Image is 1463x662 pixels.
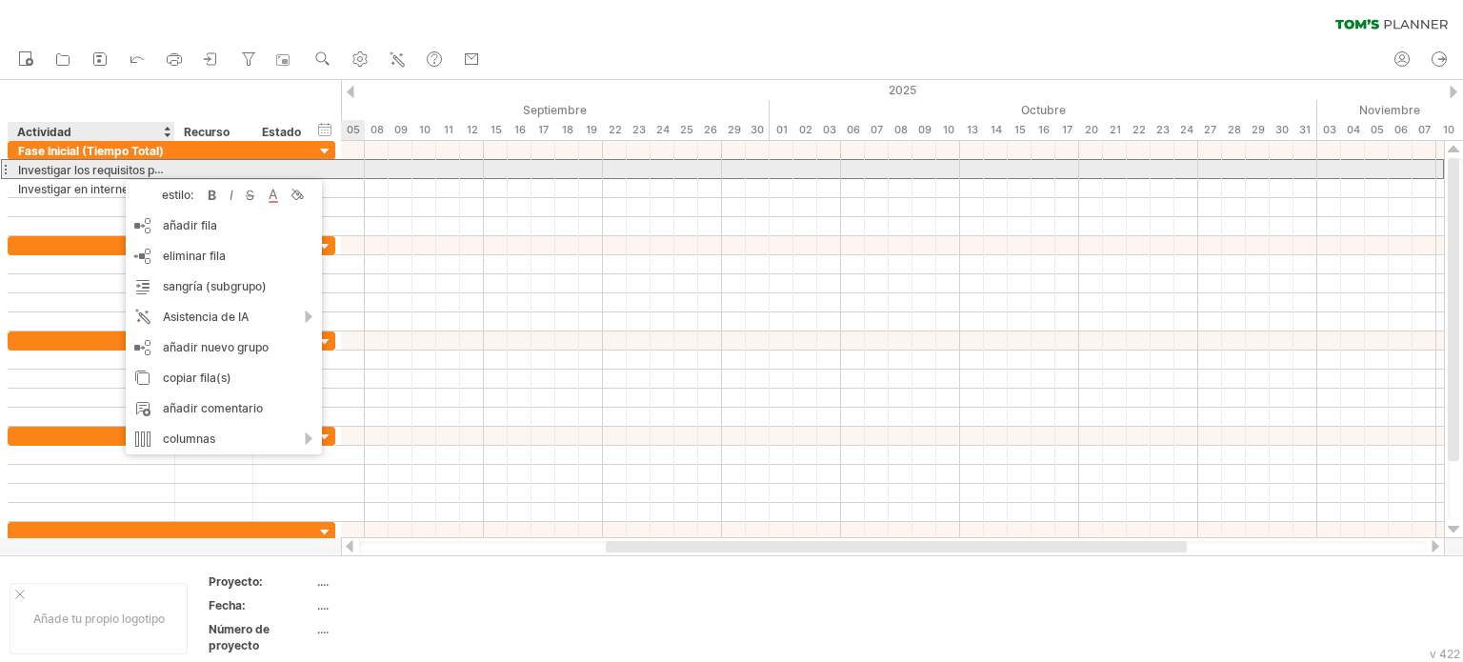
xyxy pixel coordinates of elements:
[889,120,912,140] div: Miércoles, 8 de octubre de 2025
[1103,120,1127,140] div: Martes, 21 de octubre de 2025
[17,125,71,139] font: Actividad
[163,371,231,385] font: copiar fila(s)
[347,123,360,136] font: 05
[1151,120,1174,140] div: Jueves, 23 de octubre de 2025
[770,100,1317,120] div: Octubre de 2025
[632,123,646,136] font: 23
[18,144,164,158] font: Fase Inicial (Tiempo Total)
[1062,123,1072,136] font: 17
[1430,647,1460,661] font: v 422
[1323,123,1336,136] font: 03
[865,120,889,140] div: Martes, 7 de octubre de 2025
[1443,123,1454,136] font: 10
[1008,120,1032,140] div: Miércoles, 15 de octubre de 2025
[770,120,793,140] div: Miércoles, 1 de octubre de 2025
[1365,120,1389,140] div: Miércoles, 5 de noviembre de 2025
[1055,120,1079,140] div: Viernes, 17 de octubre de 2025
[262,125,301,139] font: Estado
[163,218,217,232] font: añadir fila
[162,188,193,202] font: estilo:
[555,120,579,140] div: Jueves, 18 de septiembre de 2025
[776,123,788,136] font: 01
[1317,120,1341,140] div: Lunes, 3 de noviembre de 2025
[365,120,389,140] div: Lunes, 8 de septiembre de 2025
[1085,123,1098,136] font: 20
[936,120,960,140] div: Viernes, 10 de octubre de 2025
[163,431,215,446] font: columnas
[722,120,746,140] div: Lunes, 29 de septiembre de 2025
[484,120,508,140] div: Lunes, 15 de septiembre de 2025
[163,340,269,354] font: añadir nuevo grupo
[751,123,764,136] font: 30
[841,120,865,140] div: Lunes, 6 de octubre de 2025
[531,120,555,140] div: Miércoles, 17 de septiembre de 2025
[1275,123,1289,136] font: 30
[823,123,836,136] font: 03
[1252,123,1265,136] font: 29
[184,125,230,139] font: Recurso
[246,100,770,120] div: Septiembre de 2025
[894,123,908,136] font: 08
[514,123,526,136] font: 16
[419,123,431,136] font: 10
[317,574,329,589] font: ....
[746,120,770,140] div: Martes, 30 de septiembre de 2025
[698,120,722,140] div: Viernes, 26 de septiembre de 2025
[1032,120,1055,140] div: Jueves, 16 de octubre de 2025
[889,83,916,97] font: 2025
[728,123,741,136] font: 29
[1198,120,1222,140] div: Lunes, 27 de octubre de 2025
[1359,103,1420,117] font: Noviembre
[1228,123,1241,136] font: 28
[508,120,531,140] div: Martes, 16 de septiembre de 2025
[538,123,549,136] font: 17
[1204,123,1216,136] font: 27
[656,123,670,136] font: 24
[1079,120,1103,140] div: Lunes, 20 de octubre de 2025
[1394,123,1408,136] font: 06
[943,123,954,136] font: 10
[209,622,270,652] font: Número de proyecto
[1038,123,1050,136] font: 16
[680,123,693,136] font: 25
[562,123,573,136] font: 18
[704,123,717,136] font: 26
[1418,123,1431,136] font: 07
[793,120,817,140] div: Jueves, 2 de octubre de 2025
[871,123,883,136] font: 07
[491,123,502,136] font: 15
[1246,120,1270,140] div: Miércoles, 29 de octubre de 2025
[912,120,936,140] div: Jueves, 9 de octubre de 2025
[317,598,329,612] font: ....
[1413,120,1436,140] div: Viernes, 7 de noviembre de 2025
[209,598,246,612] font: Fecha:
[209,574,263,589] font: Proyecto:
[960,120,984,140] div: Lunes, 13 de octubre de 2025
[1371,123,1384,136] font: 05
[163,279,267,293] font: sangría (subgrupo)
[436,120,460,140] div: Jueves, 11 de septiembre de 2025
[163,249,226,263] font: eliminar fila
[1127,120,1151,140] div: Miércoles, 22 de octubre de 2025
[847,123,860,136] font: 06
[163,401,263,415] font: añadir comentario
[389,120,412,140] div: Martes, 9 de septiembre de 2025
[1014,123,1026,136] font: 15
[33,612,165,626] font: Añade tu propio logotipo
[341,120,365,140] div: Viernes, 5 de septiembre de 2025
[674,120,698,140] div: Jueves, 25 de septiembre de 2025
[317,622,329,636] font: ....
[18,162,264,177] font: Investigar los requisitos para un nuevo plantel
[412,120,436,140] div: Miércoles, 10 de septiembre de 2025
[1156,123,1170,136] font: 23
[1293,120,1317,140] div: Viernes, 31 de octubre de 2025
[1222,120,1246,140] div: Martes, 28 de octubre de 2025
[586,123,597,136] font: 19
[18,181,206,196] font: Investigar en internet los requisitos
[523,103,587,117] font: Septiembre
[603,120,627,140] div: Lunes, 22 de septiembre de 2025
[579,120,603,140] div: Viernes, 19 de septiembre de 2025
[1299,123,1311,136] font: 31
[984,120,1008,140] div: Martes, 14 de octubre de 2025
[627,120,651,140] div: Martes, 23 de septiembre de 2025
